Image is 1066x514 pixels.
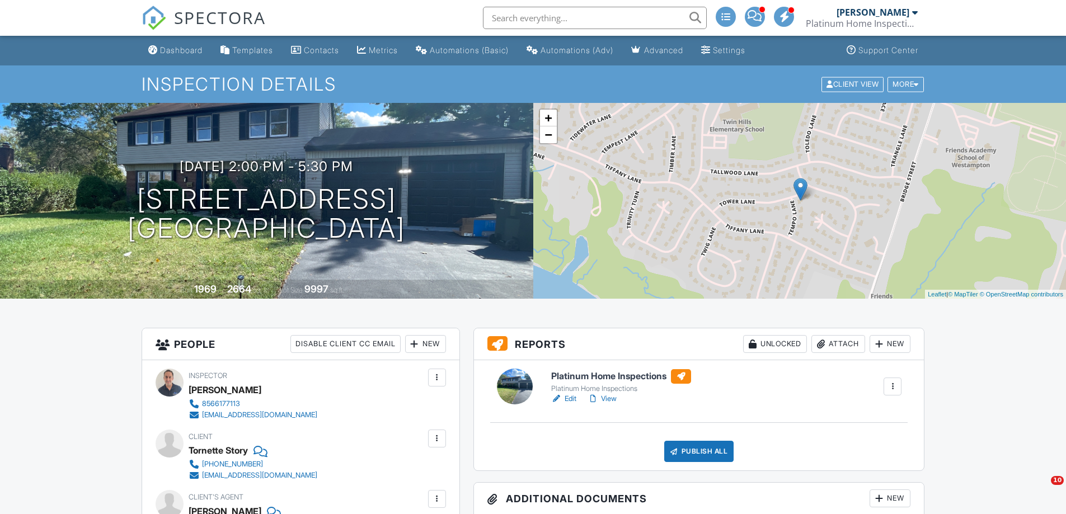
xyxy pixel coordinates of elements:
div: Client View [821,77,884,92]
div: 8566177113 [202,399,240,408]
div: Platinum Home Inspections [551,384,691,393]
div: New [870,335,910,353]
div: Support Center [858,45,918,55]
a: Templates [216,40,278,61]
a: © MapTiler [948,291,978,298]
div: New [870,489,910,507]
a: Zoom out [540,126,557,143]
a: Automations (Basic) [411,40,513,61]
div: Tornette Story [189,442,248,459]
div: [PHONE_NUMBER] [202,460,263,469]
a: [EMAIL_ADDRESS][DOMAIN_NAME] [189,470,317,481]
div: [EMAIL_ADDRESS][DOMAIN_NAME] [202,471,317,480]
h6: Platinum Home Inspections [551,369,691,384]
a: View [588,393,617,404]
div: Unlocked [743,335,807,353]
div: Dashboard [160,45,203,55]
input: Search everything... [483,7,707,29]
a: Advanced [627,40,688,61]
span: Client's Agent [189,493,243,501]
div: Platinum Home Inspections [806,18,918,29]
h1: [STREET_ADDRESS] [GEOGRAPHIC_DATA] [128,185,405,244]
a: Platinum Home Inspections Platinum Home Inspections [551,369,691,394]
a: Edit [551,393,576,404]
div: Automations (Adv) [541,45,613,55]
div: | [925,290,1066,299]
div: 1969 [194,283,217,295]
a: Leaflet [928,291,946,298]
span: sq.ft. [330,286,344,294]
div: Advanced [644,45,683,55]
a: Support Center [842,40,923,61]
a: [EMAIL_ADDRESS][DOMAIN_NAME] [189,409,317,421]
h3: [DATE] 2:00 pm - 5:30 pm [180,159,353,174]
a: 8566177113 [189,398,317,409]
div: [PERSON_NAME] [189,381,261,398]
span: Built [180,286,192,294]
a: © OpenStreetMap contributors [980,291,1063,298]
a: Metrics [353,40,402,61]
iframe: Intercom live chat [1028,476,1055,503]
img: The Best Home Inspection Software - Spectora [142,6,166,30]
div: New [405,335,446,353]
div: Disable Client CC Email [290,335,401,353]
a: [PHONE_NUMBER] [189,459,317,470]
div: Metrics [369,45,398,55]
div: 9997 [304,283,328,295]
div: More [887,77,924,92]
span: SPECTORA [174,6,266,29]
div: [PERSON_NAME] [837,7,909,18]
div: [EMAIL_ADDRESS][DOMAIN_NAME] [202,411,317,419]
a: Client View [820,79,886,88]
h3: People [142,328,459,360]
div: Attach [811,335,865,353]
div: Publish All [664,441,734,462]
a: Zoom in [540,110,557,126]
div: Contacts [304,45,339,55]
h1: Inspection Details [142,74,925,94]
span: Lot Size [279,286,303,294]
div: Templates [232,45,273,55]
h3: Reports [474,328,924,360]
span: Inspector [189,371,227,380]
div: 2664 [227,283,251,295]
span: 10 [1051,476,1064,485]
a: SPECTORA [142,15,266,39]
a: Dashboard [144,40,207,61]
div: Automations (Basic) [430,45,509,55]
span: Client [189,432,213,441]
span: sq. ft. [253,286,269,294]
a: Contacts [287,40,344,61]
a: Automations (Advanced) [522,40,618,61]
a: Settings [697,40,750,61]
div: Settings [713,45,745,55]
